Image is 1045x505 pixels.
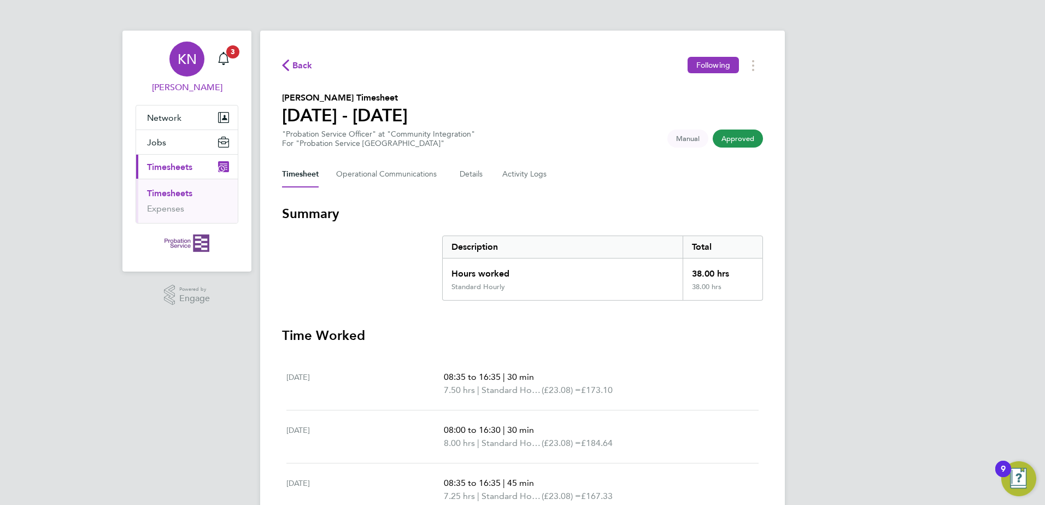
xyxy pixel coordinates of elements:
div: [DATE] [286,371,444,397]
span: | [477,491,479,501]
span: 3 [226,45,239,58]
button: Back [282,58,313,72]
div: 9 [1001,469,1006,483]
button: Open Resource Center, 9 new notifications [1001,461,1036,496]
nav: Main navigation [122,31,251,272]
span: Back [292,59,313,72]
span: | [503,425,505,435]
span: (£23.08) = [542,438,581,448]
div: 38.00 hrs [683,283,762,300]
span: Standard Hourly [482,490,542,503]
span: (£23.08) = [542,491,581,501]
a: Expenses [147,203,184,214]
button: Following [688,57,739,73]
a: Powered byEngage [164,285,210,306]
div: "Probation Service Officer" at "Community Integration" [282,130,475,148]
span: | [477,385,479,395]
span: 08:35 to 16:35 [444,478,501,488]
div: [DATE] [286,424,444,450]
div: Hours worked [443,259,683,283]
span: | [503,478,505,488]
button: Operational Communications [336,161,442,187]
div: Summary [442,236,763,301]
button: Details [460,161,485,187]
button: Jobs [136,130,238,154]
span: | [503,372,505,382]
span: KN [178,52,197,66]
img: probationservice-logo-retina.png [165,234,209,252]
h2: [PERSON_NAME] Timesheet [282,91,408,104]
div: [DATE] [286,477,444,503]
a: Go to home page [136,234,238,252]
div: Description [443,236,683,258]
div: Total [683,236,762,258]
a: 3 [213,42,234,77]
span: 8.00 hrs [444,438,475,448]
div: 38.00 hrs [683,259,762,283]
a: KN[PERSON_NAME] [136,42,238,94]
span: This timesheet was manually created. [667,130,708,148]
span: Timesheets [147,162,192,172]
h3: Summary [282,205,763,222]
span: | [477,438,479,448]
span: (£23.08) = [542,385,581,395]
span: 45 min [507,478,534,488]
span: 08:35 to 16:35 [444,372,501,382]
span: Jobs [147,137,166,148]
span: 7.25 hrs [444,491,475,501]
div: Timesheets [136,179,238,223]
span: Standard Hourly [482,384,542,397]
span: 08:00 to 16:30 [444,425,501,435]
span: Standard Hourly [482,437,542,450]
span: £173.10 [581,385,613,395]
span: Kathy Nicholls [136,81,238,94]
button: Network [136,105,238,130]
button: Activity Logs [502,161,548,187]
span: 30 min [507,425,534,435]
button: Timesheets [136,155,238,179]
span: Powered by [179,285,210,294]
span: £167.33 [581,491,613,501]
button: Timesheet [282,161,319,187]
a: Timesheets [147,188,192,198]
div: Standard Hourly [451,283,505,291]
span: This timesheet has been approved. [713,130,763,148]
h3: Time Worked [282,327,763,344]
h1: [DATE] - [DATE] [282,104,408,126]
span: £184.64 [581,438,613,448]
span: 30 min [507,372,534,382]
span: 7.50 hrs [444,385,475,395]
span: Network [147,113,181,123]
span: Engage [179,294,210,303]
div: For "Probation Service [GEOGRAPHIC_DATA]" [282,139,475,148]
span: Following [696,60,730,70]
button: Timesheets Menu [743,57,763,74]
